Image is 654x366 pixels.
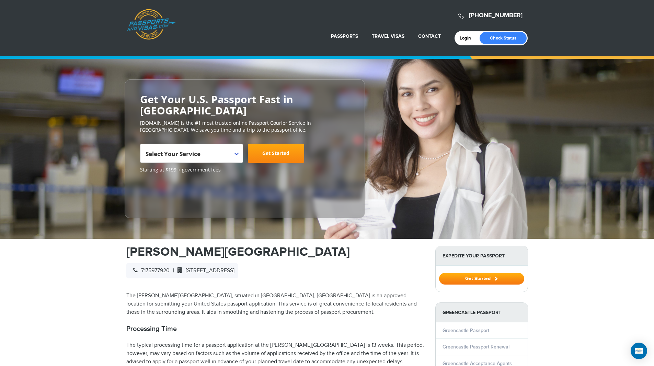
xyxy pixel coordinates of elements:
[372,33,404,39] a: Travel Visas
[126,325,425,333] h2: Processing Time
[126,246,425,258] h1: [PERSON_NAME][GEOGRAPHIC_DATA]
[439,273,524,285] button: Get Started
[146,150,200,158] span: Select Your Service
[460,35,476,41] a: Login
[126,292,425,317] p: The [PERSON_NAME][GEOGRAPHIC_DATA], situated in [GEOGRAPHIC_DATA], [GEOGRAPHIC_DATA] is an approv...
[174,267,234,274] span: [STREET_ADDRESS]
[331,33,358,39] a: Passports
[469,12,523,19] a: [PHONE_NUMBER]
[126,263,238,278] div: |
[127,9,175,40] a: Passports & [DOMAIN_NAME]
[248,144,304,163] a: Get Started
[140,120,349,133] p: [DOMAIN_NAME] is the #1 most trusted online Passport Courier Service in [GEOGRAPHIC_DATA]. We sav...
[418,33,441,39] a: Contact
[140,177,192,211] iframe: Customer reviews powered by Trustpilot
[146,146,236,166] span: Select Your Service
[443,328,489,333] a: Greencastle Passport
[436,303,528,322] strong: Greencastle Passport
[140,144,243,163] span: Select Your Service
[443,344,509,350] a: Greencastle Passport Renewal
[140,93,349,116] h2: Get Your U.S. Passport Fast in [GEOGRAPHIC_DATA]
[436,246,528,266] strong: Expedite Your Passport
[140,166,349,173] span: Starting at $199 + government fees
[631,343,647,359] div: Open Intercom Messenger
[439,276,524,281] a: Get Started
[130,267,170,274] span: 7175977920
[480,32,527,44] a: Check Status
[126,341,425,366] p: The typical processing time for a passport application at the [PERSON_NAME][GEOGRAPHIC_DATA] is 1...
